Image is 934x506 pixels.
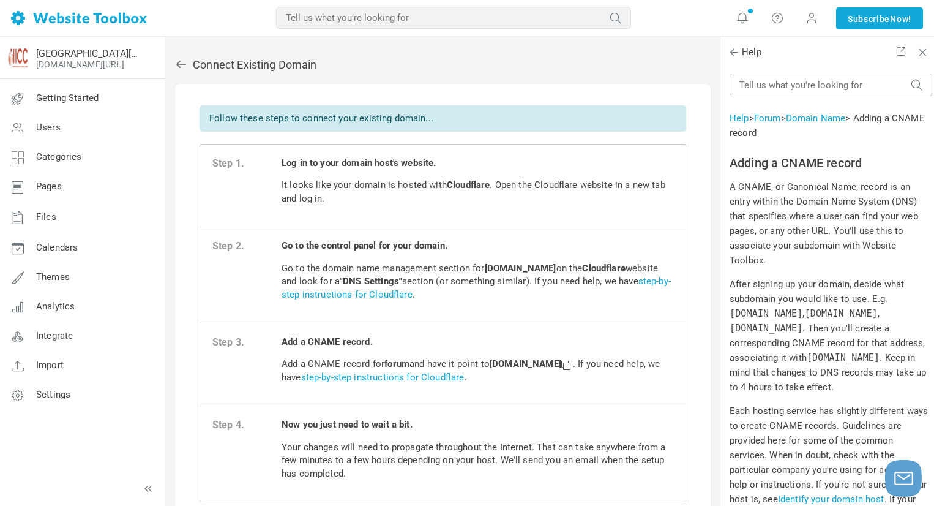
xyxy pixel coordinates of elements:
span: Pages [36,181,62,192]
input: Tell us what you're looking for [730,74,932,96]
a: step-by-step instructions for Cloudflare [282,276,671,300]
a: step-by-step instructions for Cloudflare [301,372,465,383]
span: Help [730,46,761,59]
span: Themes [36,271,70,282]
p: Add a CNAME record for and have it point to . If you need help, we have . [282,358,673,384]
span: Analytics [36,301,75,312]
span: Integrate [36,330,73,341]
strong: Step 3. [212,336,282,350]
a: Forum [754,113,781,124]
button: Launch chat [885,460,922,497]
code: [DOMAIN_NAME] [730,308,802,319]
p: Your changes will need to propagate throughout the Internet. That can take anywhere from a few mi... [282,441,673,480]
span: Users [36,122,61,133]
span: Categories [36,151,82,162]
span: Getting Started [36,93,99,104]
a: [GEOGRAPHIC_DATA][DEMOGRAPHIC_DATA] Community Forum [36,48,143,59]
span: Import [36,360,64,371]
span: Files [36,211,56,222]
strong: "DNS Settings" [340,276,402,287]
code: [DOMAIN_NAME] [730,323,802,334]
span: > > > Adding a CNAME record [730,113,925,138]
a: Identify your domain host [778,494,884,505]
a: SubscribeNow! [836,7,923,29]
b: Add a CNAME record. [282,336,373,347]
p: It looks like your domain is hosted with . Open the Cloudflare website in a new tab and log in. [282,179,673,205]
strong: Step 4. [212,418,282,432]
span: Now! [890,12,911,26]
h2: Connect existing domain [175,58,711,72]
b: Cloudflare [447,179,490,191]
a: Domain Name [786,113,846,124]
strong: [DOMAIN_NAME] [485,263,556,274]
span: Follow these steps to connect your existing domain... [209,113,433,124]
strong: forum [384,358,409,369]
a: [DOMAIN_NAME][URL] [36,59,124,69]
img: hicclogofav-300x300.png [8,48,28,68]
a: Help [730,113,749,124]
strong: [DOMAIN_NAME] [490,358,573,369]
span: Settings [36,389,70,400]
code: [DOMAIN_NAME] [805,308,878,319]
p: After signing up your domain, decide what subdomain you would like to use. E.g. , , . Then you'll... [730,277,932,395]
span: Back [728,46,740,58]
p: Go to the domain name management section for on the website and look for a section (or something ... [282,262,673,301]
code: [DOMAIN_NAME] [807,352,880,363]
h2: Adding a CNAME record [730,156,932,170]
b: Log in to your domain host's website. [282,157,436,168]
strong: Cloudflare [582,263,626,274]
strong: Step 1. [212,157,282,171]
p: A CNAME, or Canonical Name, record is an entry within the Domain Name System (DNS) that specifies... [730,179,932,268]
strong: Step 2. [212,240,282,254]
b: Now you just need to wait a bit. [282,419,413,430]
input: Tell us what you're looking for [276,7,631,29]
b: Go to the control panel for your domain. [282,240,447,251]
span: Calendars [36,242,78,253]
